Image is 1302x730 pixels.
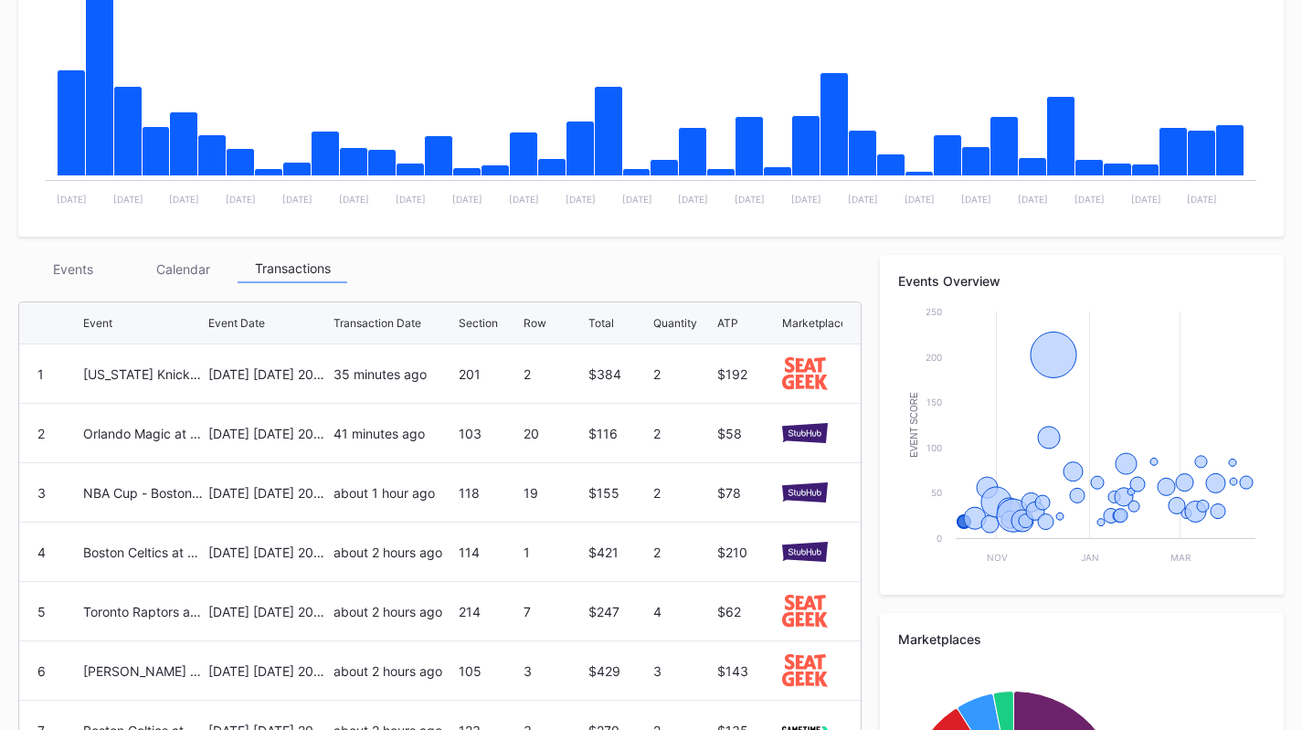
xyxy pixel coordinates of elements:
[961,194,991,205] text: [DATE]
[791,194,821,205] text: [DATE]
[37,604,46,619] div: 5
[459,366,519,382] div: 201
[588,663,649,679] div: $429
[333,604,454,619] div: about 2 hours ago
[782,482,827,503] img: stubHub.svg
[524,604,584,619] div: 7
[905,194,935,205] text: [DATE]
[588,485,649,501] div: $155
[333,545,454,560] div: about 2 hours ago
[18,255,128,283] div: Events
[717,604,778,619] div: $62
[937,533,942,544] text: 0
[717,663,778,679] div: $143
[208,485,329,501] div: [DATE] [DATE] 2025
[1018,194,1048,205] text: [DATE]
[1074,194,1105,205] text: [DATE]
[782,595,827,627] img: seatGeek.svg
[128,255,238,283] div: Calendar
[1187,194,1217,205] text: [DATE]
[83,485,204,501] div: NBA Cup - Boston Celtics at Philadelphia 76ers
[83,426,204,441] div: Orlando Magic at Philadelphia 76ers
[926,306,942,317] text: 250
[566,194,596,205] text: [DATE]
[622,194,652,205] text: [DATE]
[169,194,199,205] text: [DATE]
[653,316,697,330] div: Quantity
[333,663,454,679] div: about 2 hours ago
[459,426,519,441] div: 103
[653,426,714,441] div: 2
[226,194,256,205] text: [DATE]
[898,631,1265,647] div: Marketplaces
[459,604,519,619] div: 214
[782,357,827,389] img: seatGeek.svg
[717,366,778,382] div: $192
[83,366,204,382] div: [US_STATE] Knicks at Philadelphia 76ers
[459,545,519,560] div: 114
[524,485,584,501] div: 19
[588,366,649,382] div: $384
[524,426,584,441] div: 20
[524,366,584,382] div: 2
[1171,552,1192,563] text: Mar
[333,426,454,441] div: 41 minutes ago
[653,485,714,501] div: 2
[588,545,649,560] div: $421
[926,442,942,453] text: 100
[848,194,878,205] text: [DATE]
[898,302,1265,577] svg: Chart title
[37,366,44,382] div: 1
[653,545,714,560] div: 2
[208,316,265,330] div: Event Date
[782,423,827,443] img: stubHub.svg
[208,663,329,679] div: [DATE] [DATE] 2025
[717,316,738,330] div: ATP
[782,654,827,686] img: seatGeek.svg
[333,316,421,330] div: Transaction Date
[459,663,519,679] div: 105
[459,485,519,501] div: 118
[208,366,329,382] div: [DATE] [DATE] 2026
[931,487,942,498] text: 50
[333,485,454,501] div: about 1 hour ago
[238,255,347,283] div: Transactions
[113,194,143,205] text: [DATE]
[37,426,45,441] div: 2
[37,663,46,679] div: 6
[37,485,46,501] div: 3
[83,316,112,330] div: Event
[926,397,942,407] text: 150
[37,545,46,560] div: 4
[653,604,714,619] div: 4
[83,545,204,560] div: Boston Celtics at Philadelphia 76ers
[1131,194,1161,205] text: [DATE]
[653,366,714,382] div: 2
[1082,552,1100,563] text: Jan
[333,366,454,382] div: 35 minutes ago
[339,194,369,205] text: [DATE]
[898,273,1265,289] div: Events Overview
[588,426,649,441] div: $116
[782,542,827,562] img: stubHub.svg
[208,545,329,560] div: [DATE] [DATE] 2025
[909,392,919,458] text: Event Score
[282,194,312,205] text: [DATE]
[524,316,546,330] div: Row
[524,663,584,679] div: 3
[735,194,765,205] text: [DATE]
[452,194,482,205] text: [DATE]
[653,663,714,679] div: 3
[83,604,204,619] div: Toronto Raptors at Philadelphia 76ers
[459,316,498,330] div: Section
[678,194,708,205] text: [DATE]
[83,663,204,679] div: [PERSON_NAME] at Philadelphia 76ers
[524,545,584,560] div: 1
[717,545,778,560] div: $210
[588,316,614,330] div: Total
[208,426,329,441] div: [DATE] [DATE] 2025
[509,194,539,205] text: [DATE]
[396,194,426,205] text: [DATE]
[717,485,778,501] div: $78
[987,552,1008,563] text: Nov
